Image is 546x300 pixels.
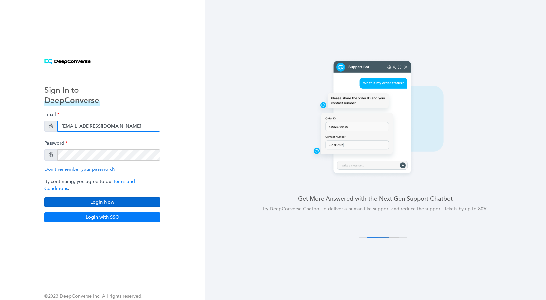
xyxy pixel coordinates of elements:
button: 3 [378,237,399,238]
h3: DeepConverse [44,95,100,106]
button: 1 [359,237,381,238]
button: Login with SSO [44,212,160,222]
img: carousel 2 [290,58,461,178]
h4: Get More Answered with the Next-Gen Support Chatbot [221,194,530,203]
button: 4 [386,237,407,238]
h3: Sign In to [44,85,100,95]
label: Email [44,108,59,121]
a: Terms and Conditions [44,179,135,191]
button: 2 [367,237,389,238]
img: horizontal logo [44,59,91,64]
p: By continuing, you agree to our . [44,178,160,192]
span: ©2023 DeepConverse Inc. All rights reserved. [44,293,143,299]
span: Try DeepConverse Chatbot to deliver a human-like support and reduce the support tickets by up to ... [262,206,489,212]
button: Login Now [44,197,160,207]
a: Don't remember your password? [44,167,115,172]
label: Password [44,137,68,149]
